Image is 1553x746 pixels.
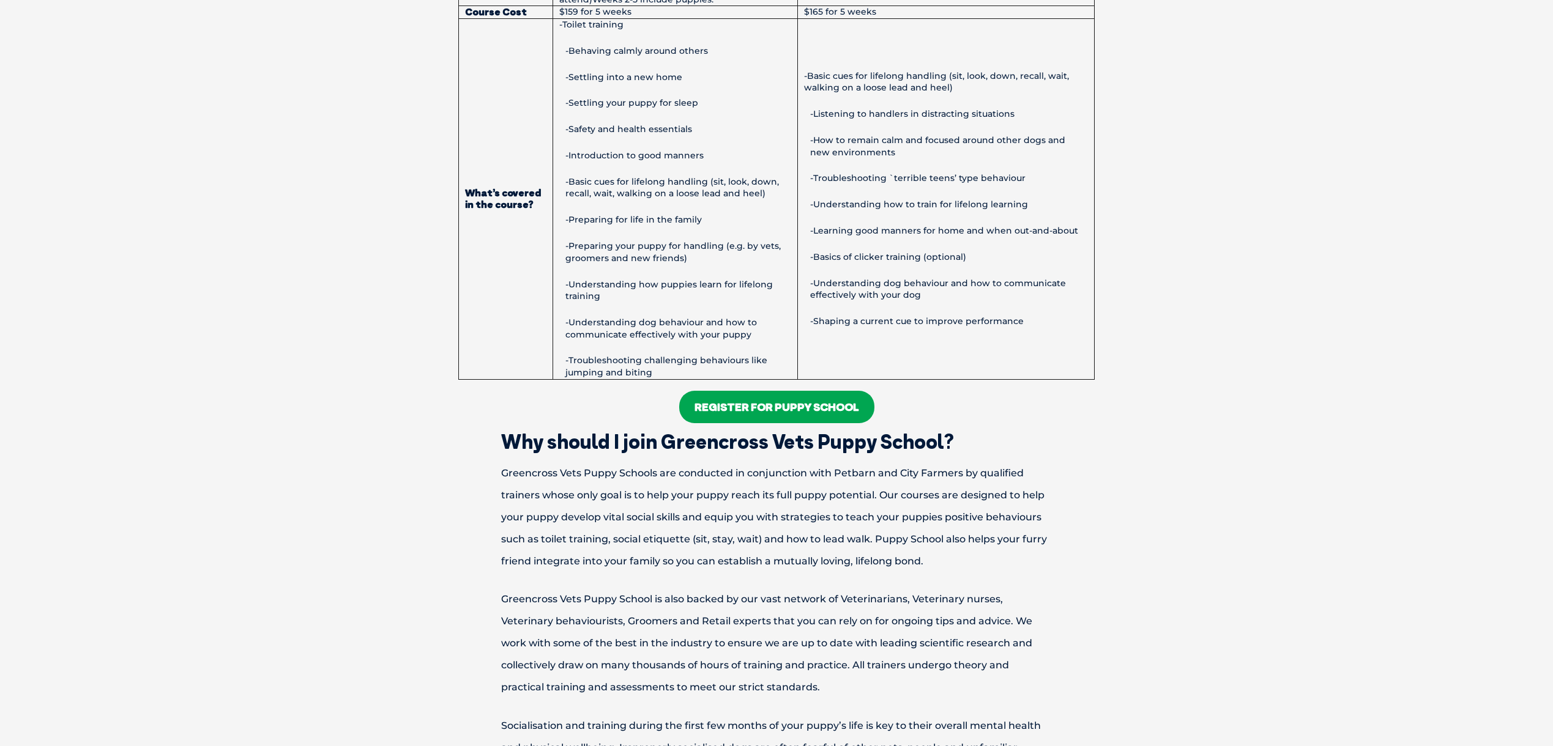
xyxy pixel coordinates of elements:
[679,391,874,423] a: Register For Puppy School
[458,462,1095,572] p: Greencross Vets Puppy Schools are conducted in conjunction with Petbarn and City Farmers by quali...
[559,124,791,136] p: -Safety and health essentials
[559,214,791,226] p: -Preparing for life in the family
[804,172,1088,185] p: -Troubleshooting `terrible teens’ type behaviour
[458,588,1095,698] p: Greencross Vets Puppy School is also backed by our vast network of Veterinarians, Veterinary nurs...
[465,6,546,18] strong: Course Cost
[553,18,797,379] td: -Toilet training
[797,18,1094,379] td: -Basic cues for lifelong handling (sit, look, down, recall, wait, walking on a loose lead and heel)
[804,251,1088,264] p: -Basics of clicker training (optional)
[559,176,791,200] p: -Basic cues for lifelong handling (sit, look, down, recall, wait, walking on a loose lead and heel)
[458,432,1095,451] h2: Why should I join Greencross Vets Puppy School?
[804,225,1088,237] p: -Learning good manners for home and when out-and-about
[804,108,1088,120] p: -Listening to handlers in distracting situations
[559,45,791,57] p: -Behaving calmly around others
[804,278,1088,301] p: -Understanding dog behaviour and how to communicate effectively with your dog
[559,240,791,264] p: -Preparing your puppy for handling (e.g. by vets, groomers and new friends)
[804,316,1088,328] p: -Shaping a current cue to improve performance
[559,355,791,379] p: -Troubleshooting challenging behaviours like jumping and biting
[804,199,1088,211] p: -Understanding how to train for lifelong learning
[559,72,791,84] p: -Settling into a new home
[553,6,797,19] td: $159 for 5 weeks
[465,187,546,210] strong: What’s covered in the course?
[804,135,1088,158] p: -How to remain calm and focused around other dogs and new environments
[559,279,791,303] p: -Understanding how puppies learn for lifelong training
[797,6,1094,19] td: $165 for 5 weeks
[559,97,791,109] p: -Settling your puppy for sleep
[559,317,791,341] p: -Understanding dog behaviour and how to communicate effectively with your puppy
[559,150,791,162] p: -Introduction to good manners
